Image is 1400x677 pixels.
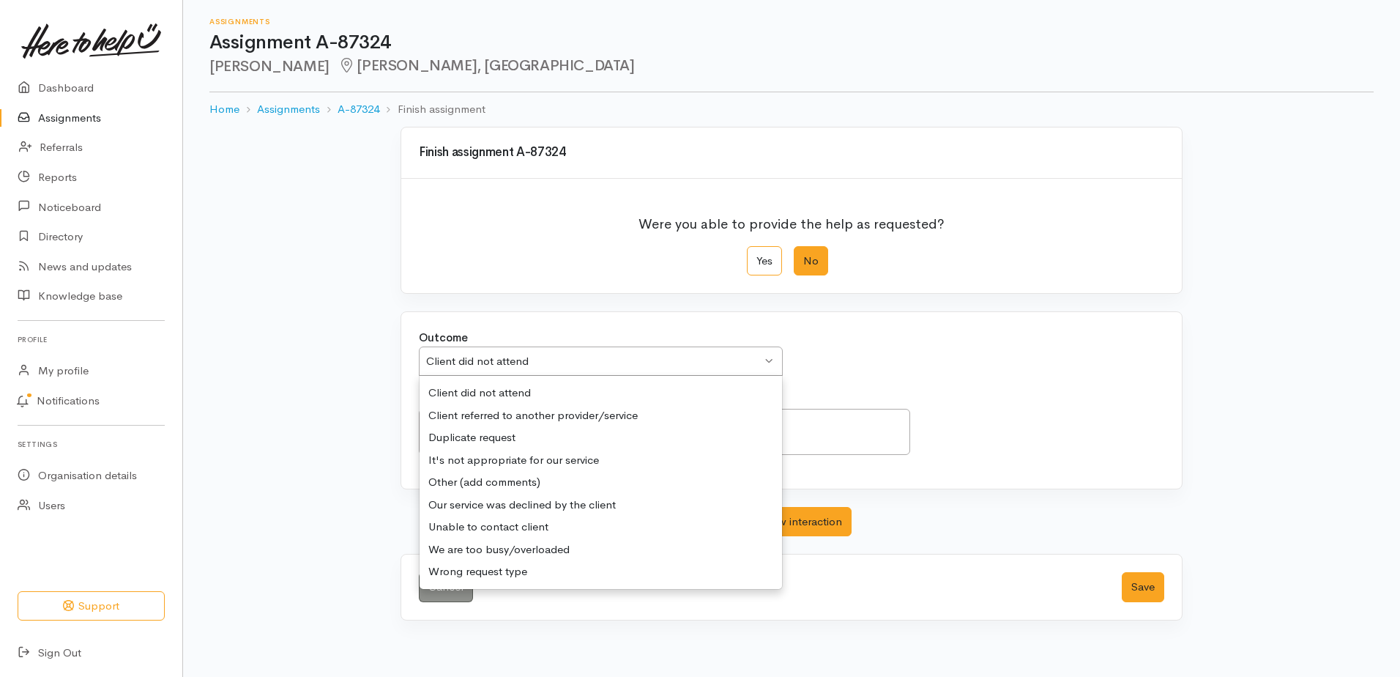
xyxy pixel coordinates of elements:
p: Were you able to provide the help as requested? [638,205,945,234]
nav: breadcrumb [209,92,1374,127]
div: It's not appropriate for our service [420,449,782,472]
a: Assignments [257,101,320,118]
div: Client referred to another provider/service [420,404,782,427]
label: Outcome [419,330,468,347]
li: Finish assignment [379,101,485,118]
div: Our service was declined by the client [420,494,782,517]
button: Support [18,591,165,621]
div: Other (add comments) [420,471,782,494]
div: Wrong request type [420,561,782,583]
div: Unable to contact client [420,516,782,539]
h6: Settings [18,434,165,454]
span: [PERSON_NAME], [GEOGRAPHIC_DATA] [338,56,635,75]
a: Home [209,101,239,118]
h3: Finish assignment A-87324 [419,146,1164,160]
h2: [PERSON_NAME] [209,58,1374,75]
a: A-87324 [338,101,379,118]
label: No [794,246,828,276]
div: We are too busy/overloaded [420,539,782,561]
div: Client did not attend [420,382,782,404]
div: Client did not attend [426,353,762,370]
label: Yes [747,246,782,276]
h6: Profile [18,330,165,349]
button: Save [1122,572,1164,602]
h1: Assignment A-87324 [209,32,1374,53]
button: Add new interaction [732,507,852,537]
div: Duplicate request [420,426,782,449]
h6: Assignments [209,18,1374,26]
